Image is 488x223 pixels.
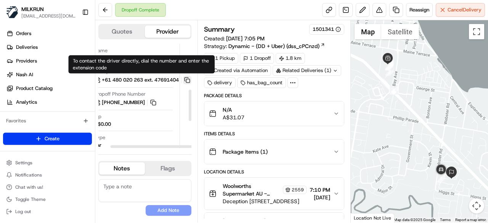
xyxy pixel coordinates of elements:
a: Report a map error [455,218,486,222]
span: Create [45,135,59,142]
span: N/A [223,106,244,114]
div: 8 [437,174,445,183]
button: Woolworths Supermarket AU - Deception Bay Store Manager2559Deception [STREET_ADDRESS]7:10 PM[DATE] [204,178,344,210]
span: Orders [16,30,31,37]
div: 1 Dropoff [240,53,274,64]
span: [DATE] [310,194,330,201]
button: MILKRUNMILKRUN[EMAIL_ADDRESS][DOMAIN_NAME] [3,3,79,21]
span: Product Catalog [16,85,53,92]
a: +61 480 020 263 ext. 47691404 [94,76,191,84]
button: Log out [3,206,92,217]
button: N/AA$31.07 [204,101,344,126]
span: Woolworths Supermarket AU - Deception Bay Store Manager [223,182,281,197]
a: Deliveries [3,41,95,53]
span: Notifications [15,172,42,178]
div: 5 [385,60,394,69]
div: Favorites [3,115,92,127]
img: Google [353,213,378,223]
span: Dynamic - (DD + Uber) (dss_cPCnzd) [228,42,319,50]
div: delivery [204,77,236,88]
span: Toggle Theme [15,196,46,202]
button: Toggle Theme [3,194,92,205]
span: Nash AI [16,71,33,78]
div: 1 Pickup [204,53,238,64]
a: Open this area in Google Maps (opens a new window) [353,213,378,223]
button: Show satellite imagery [381,24,419,39]
span: Created: [204,35,265,42]
button: 1501341 [313,26,341,33]
div: Strategy: [204,42,325,50]
button: Create [3,133,92,145]
span: Type [94,134,105,141]
span: Package Items ( 1 ) [223,148,268,156]
a: Created via Automation [204,65,271,76]
button: [EMAIL_ADDRESS][DOMAIN_NAME] [21,13,76,19]
span: Reassign [409,6,429,13]
div: Related Deliveries (1) [273,65,341,76]
span: [PHONE_NUMBER] [102,99,145,106]
span: Dropoff Phone Number [94,91,146,98]
span: Providers [16,58,37,64]
span: Chat with us! [15,184,43,190]
span: Name [94,47,108,54]
a: Orders [3,27,95,40]
button: Flags [145,162,191,175]
span: 7:10 PM [310,186,330,194]
div: Location Details [204,169,344,175]
a: Dynamic - (DD + Uber) (dss_cPCnzd) [228,42,325,50]
span: A$31.07 [223,114,244,121]
span: 2559 [292,187,304,193]
div: has_bag_count [237,77,286,88]
a: [PHONE_NUMBER] [94,98,157,107]
span: Log out [15,209,31,215]
div: A$0.00 [94,121,111,128]
a: Product Catalog [3,82,95,95]
span: Map data ©2025 Google [394,218,435,222]
span: Analytics [16,99,37,106]
button: Notifications [3,170,92,180]
span: +61 480 020 263 ext. 47691404 [102,77,179,83]
div: 1.8 km [276,53,305,64]
button: Provider [145,26,191,38]
button: MILKRUN [21,5,44,13]
img: MILKRUN [6,6,18,18]
div: 2 [385,67,394,76]
div: To contact the driver directly, dial the number and enter the extension code [68,55,215,74]
button: CancelDelivery [436,3,485,17]
span: [DATE] 7:05 PM [226,35,265,42]
div: Package Details [204,93,344,99]
button: Notes [99,162,145,175]
span: Deliveries [16,44,38,51]
button: Map camera controls [469,198,484,213]
span: Cancel Delivery [448,6,482,13]
h3: Summary [204,26,235,33]
span: Settings [15,160,32,166]
button: Chat with us! [3,182,92,193]
a: Analytics [3,96,95,108]
div: 6 [385,62,393,71]
a: Providers [3,55,95,67]
button: Package Items (1) [204,140,344,164]
button: Settings [3,157,92,168]
span: Deception [STREET_ADDRESS] [223,197,307,205]
button: Toggle fullscreen view [469,24,484,39]
button: Reassign [406,3,433,17]
button: Show street map [355,24,381,39]
div: Items Details [204,131,344,137]
a: Nash AI [3,69,95,81]
div: 7 [390,86,398,95]
div: Location Not Live [351,213,395,223]
button: Quotes [99,26,145,38]
a: Terms [440,218,451,222]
